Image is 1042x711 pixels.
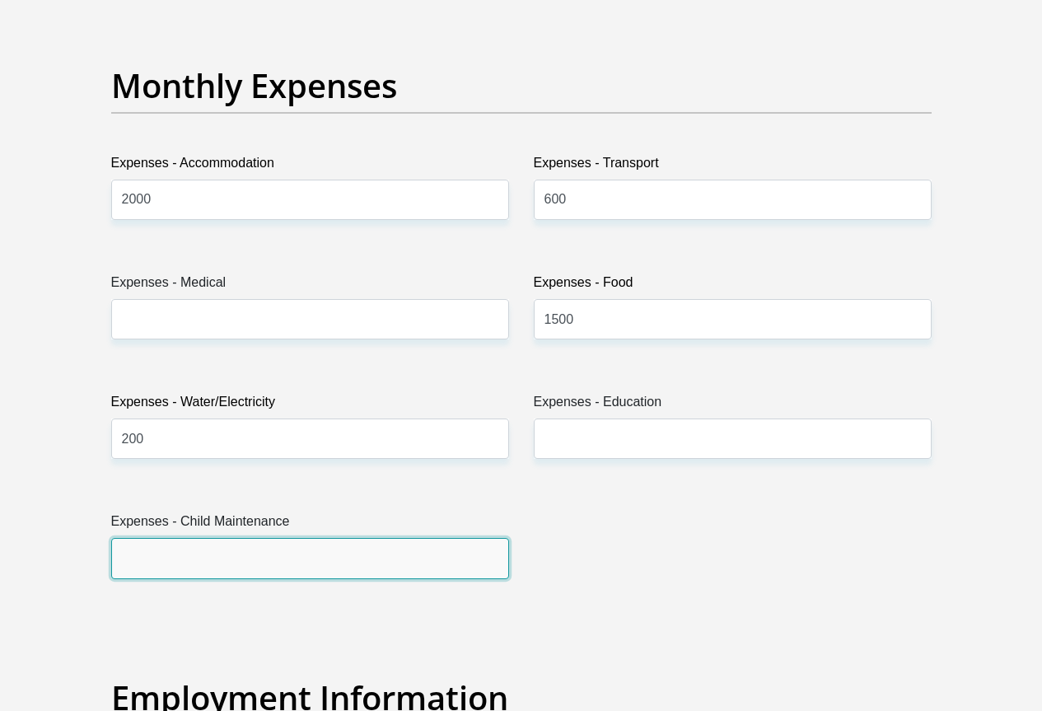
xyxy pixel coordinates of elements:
input: Expenses - Food [534,299,932,339]
input: Expenses - Accommodation [111,180,509,220]
input: Expenses - Transport [534,180,932,220]
label: Expenses - Water/Electricity [111,392,509,419]
input: Expenses - Water/Electricity [111,419,509,459]
label: Expenses - Accommodation [111,153,509,180]
label: Expenses - Medical [111,273,509,299]
label: Expenses - Transport [534,153,932,180]
label: Expenses - Child Maintenance [111,512,509,538]
label: Expenses - Food [534,273,932,299]
input: Expenses - Education [534,419,932,459]
h2: Monthly Expenses [111,66,932,105]
label: Expenses - Education [534,392,932,419]
input: Expenses - Medical [111,299,509,339]
input: Expenses - Child Maintenance [111,538,509,578]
